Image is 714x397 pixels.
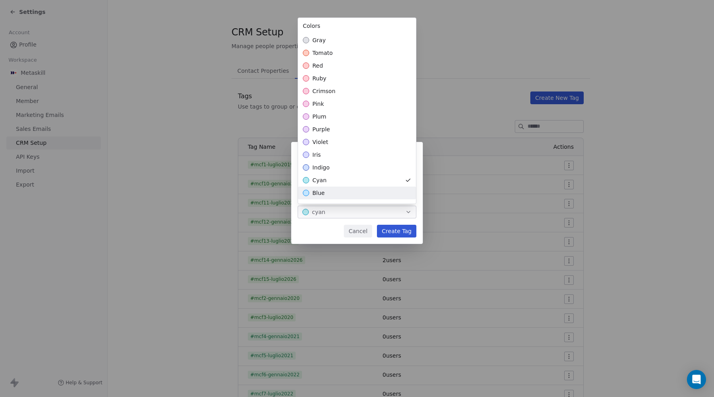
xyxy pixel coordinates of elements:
span: purple [312,125,330,133]
span: iris [312,151,321,159]
div: Suggestions [298,34,416,365]
span: blue [312,189,325,197]
span: tomato [312,49,333,57]
span: cyan [312,176,327,184]
span: gray [312,36,326,44]
span: violet [312,138,328,146]
span: plum [312,113,326,121]
span: Colors [303,23,320,29]
span: pink [312,100,324,108]
span: ruby [312,74,326,82]
span: indigo [312,163,330,171]
span: crimson [312,87,335,95]
span: red [312,62,323,70]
